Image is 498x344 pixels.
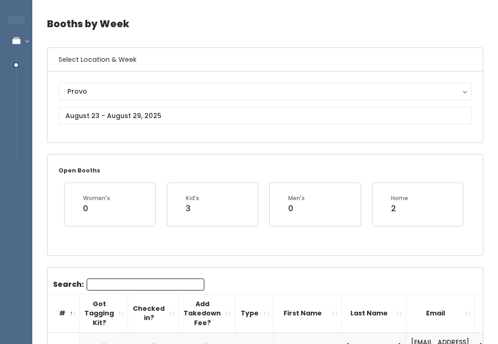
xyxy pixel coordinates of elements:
th: Type: activate to sort column ascending [235,294,273,332]
input: August 23 - August 29, 2025 [59,107,472,125]
th: Add Takedown Fee?: activate to sort column ascending [179,294,235,332]
div: 0 [288,202,305,214]
div: 3 [186,202,199,214]
div: Provo [67,86,463,96]
div: Kid's [186,194,199,202]
div: 2 [391,202,408,214]
th: Email: activate to sort column ascending [406,294,474,332]
th: #: activate to sort column descending [47,294,80,332]
th: Last Name: activate to sort column ascending [342,294,406,332]
label: Search: [53,279,204,291]
small: Open Booths [59,166,100,174]
input: Search: [87,279,204,291]
div: Men's [288,194,305,202]
th: Got Tagging Kit?: activate to sort column ascending [80,294,128,332]
button: Provo [59,83,472,100]
div: Home [391,194,408,202]
div: 0 [83,202,110,214]
h4: Booths by Week [47,11,483,36]
th: First Name: activate to sort column ascending [273,294,342,332]
div: Women's [83,194,110,202]
th: Checked in?: activate to sort column ascending [128,294,179,332]
h6: Select Location & Week [47,48,483,71]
